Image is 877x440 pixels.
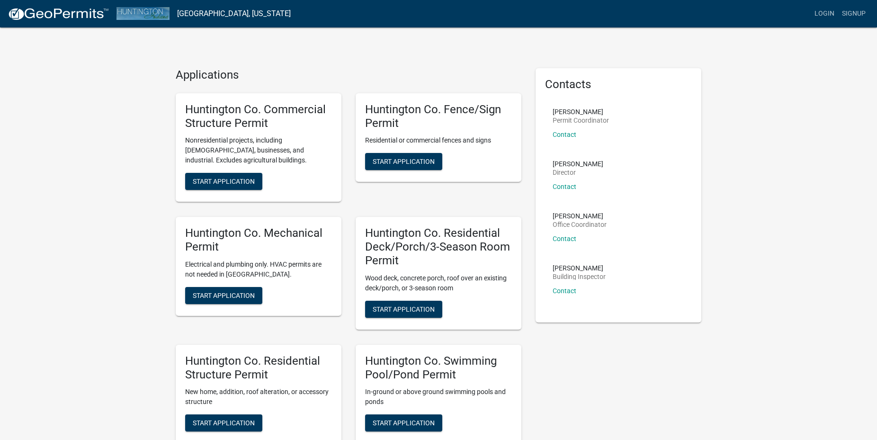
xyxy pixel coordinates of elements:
[553,265,606,271] p: [PERSON_NAME]
[365,414,442,431] button: Start Application
[365,301,442,318] button: Start Application
[365,273,512,293] p: Wood deck, concrete porch, roof over an existing deck/porch, or 3-season room
[553,221,607,228] p: Office Coordinator
[365,354,512,382] h5: Huntington Co. Swimming Pool/Pond Permit
[553,235,576,242] a: Contact
[185,287,262,304] button: Start Application
[193,178,255,185] span: Start Application
[553,117,609,124] p: Permit Coordinator
[553,273,606,280] p: Building Inspector
[365,387,512,407] p: In-ground or above ground swimming pools and ponds
[553,169,603,176] p: Director
[185,173,262,190] button: Start Application
[373,419,435,427] span: Start Application
[185,387,332,407] p: New home, addition, roof alteration, or accessory structure
[553,183,576,190] a: Contact
[553,131,576,138] a: Contact
[365,103,512,130] h5: Huntington Co. Fence/Sign Permit
[365,153,442,170] button: Start Application
[553,213,607,219] p: [PERSON_NAME]
[185,226,332,254] h5: Huntington Co. Mechanical Permit
[373,305,435,313] span: Start Application
[185,260,332,279] p: Electrical and plumbing only. HVAC permits are not needed in [GEOGRAPHIC_DATA].
[185,135,332,165] p: Nonresidential projects, including [DEMOGRAPHIC_DATA], businesses, and industrial. Excludes agric...
[193,291,255,299] span: Start Application
[193,419,255,427] span: Start Application
[365,226,512,267] h5: Huntington Co. Residential Deck/Porch/3-Season Room Permit
[811,5,838,23] a: Login
[373,158,435,165] span: Start Application
[553,287,576,295] a: Contact
[553,161,603,167] p: [PERSON_NAME]
[838,5,869,23] a: Signup
[365,135,512,145] p: Residential or commercial fences and signs
[176,68,521,82] h4: Applications
[553,108,609,115] p: [PERSON_NAME]
[185,103,332,130] h5: Huntington Co. Commercial Structure Permit
[177,6,291,22] a: [GEOGRAPHIC_DATA], [US_STATE]
[116,7,170,20] img: Huntington County, Indiana
[185,354,332,382] h5: Huntington Co. Residential Structure Permit
[545,78,692,91] h5: Contacts
[185,414,262,431] button: Start Application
